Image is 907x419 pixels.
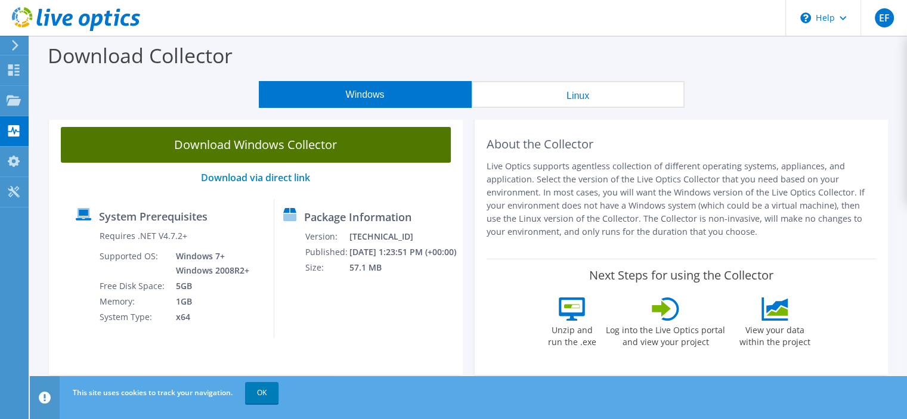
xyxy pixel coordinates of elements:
[605,321,726,348] label: Log into the Live Optics portal and view your project
[201,171,310,184] a: Download via direct link
[167,309,252,325] td: x64
[304,211,411,223] label: Package Information
[349,260,457,275] td: 57.1 MB
[349,244,457,260] td: [DATE] 1:23:51 PM (+00:00)
[472,81,685,108] button: Linux
[245,382,278,404] a: OK
[349,229,457,244] td: [TECHNICAL_ID]
[99,309,167,325] td: System Type:
[544,321,599,348] label: Unzip and run the .exe
[99,249,167,278] td: Supported OS:
[875,8,894,27] span: EF
[487,137,877,151] h2: About the Collector
[48,42,233,69] label: Download Collector
[61,127,451,163] a: Download Windows Collector
[487,160,877,238] p: Live Optics supports agentless collection of different operating systems, appliances, and applica...
[99,294,167,309] td: Memory:
[167,249,252,278] td: Windows 7+ Windows 2008R2+
[800,13,811,23] svg: \n
[167,278,252,294] td: 5GB
[589,268,773,283] label: Next Steps for using the Collector
[167,294,252,309] td: 1GB
[99,210,208,222] label: System Prerequisites
[99,278,167,294] td: Free Disk Space:
[73,387,233,398] span: This site uses cookies to track your navigation.
[305,229,348,244] td: Version:
[259,81,472,108] button: Windows
[732,321,818,348] label: View your data within the project
[100,230,187,242] label: Requires .NET V4.7.2+
[305,260,348,275] td: Size:
[305,244,348,260] td: Published:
